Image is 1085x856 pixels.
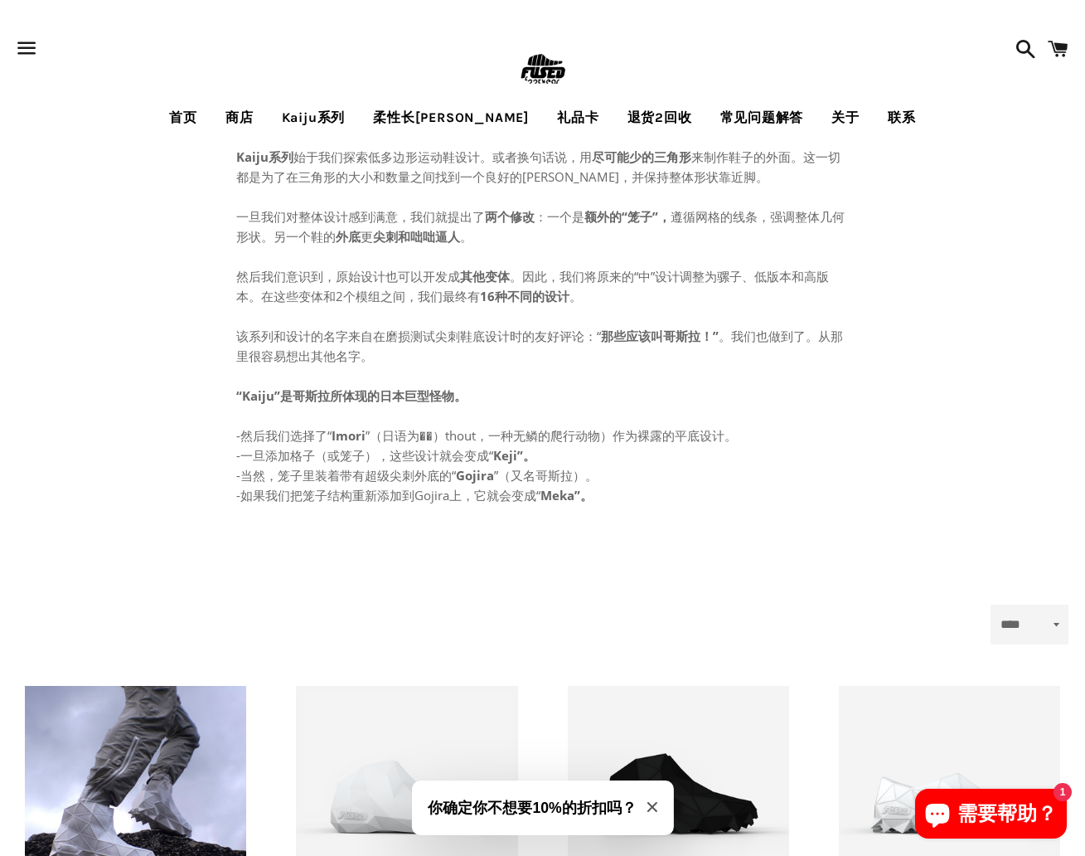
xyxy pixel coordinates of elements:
a: 关于 [819,97,872,139]
a: 柔性长[PERSON_NAME] [361,97,541,139]
a: Kaiju系列 [269,97,358,139]
a: 商店 [213,97,266,139]
strong: “Kaiju”是哥斯拉所体现的日本巨型怪物。 [236,387,467,404]
strong: Imori [332,427,366,444]
a: 礼品卡 [545,97,611,139]
a: 退货2回收 [615,97,705,139]
span: 来制作鞋子的外面 [691,148,791,165]
strong: Meka”。 [540,487,593,503]
img: 融合鞋类 [516,43,569,97]
strong: 其他变体 [460,268,510,285]
strong: 尖刺和咄咄逼人 [373,228,460,245]
a: 首页 [157,97,210,139]
a: 常见问题解答 [708,97,816,139]
strong: Kaiju系列 [236,148,293,165]
span: 。 [791,148,803,165]
strong: 那些应该叫哥斯拉！” [601,328,719,344]
strong: 尽可能少的三角形 [592,148,691,165]
strong: 16种不同的设计 [480,288,569,304]
strong: Gojira [456,467,494,484]
span: 始于我们探索低多边形运动鞋设计。 [293,148,492,165]
a: 联系 [875,97,928,139]
strong: Keji”。 [493,447,535,464]
span: 或者换句话说，用 [492,148,592,165]
strong: 外底 [336,228,361,245]
inbox-online-store-chat: Shopify在线商店聊天 [910,789,1072,843]
strong: 两个修改 [485,208,535,225]
strong: 额外的“笼子”， [584,208,671,225]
